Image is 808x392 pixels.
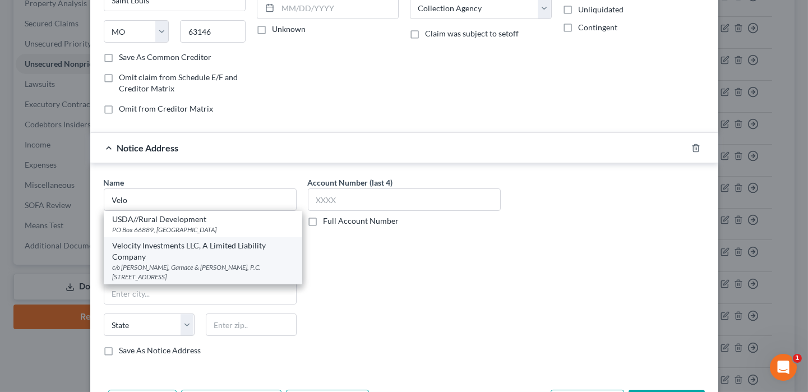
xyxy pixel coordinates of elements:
[119,72,238,93] span: Omit claim from Schedule E/F and Creditor Matrix
[113,262,293,282] div: c/o [PERSON_NAME], Gamace & [PERSON_NAME], P.C. [STREET_ADDRESS]
[273,24,306,35] label: Unknown
[113,214,293,225] div: USDA//Rural Development
[104,178,124,187] span: Name
[119,104,214,113] span: Omit from Creditor Matrix
[308,177,393,188] label: Account Number (last 4)
[426,29,519,38] span: Claim was subject to setoff
[119,52,212,63] label: Save As Common Creditor
[119,345,201,356] label: Save As Notice Address
[113,225,293,234] div: PO Box 66889, [GEOGRAPHIC_DATA]
[206,313,297,336] input: Enter zip..
[104,283,296,305] input: Enter city...
[180,20,246,43] input: Enter zip...
[579,4,624,14] span: Unliquidated
[793,354,802,363] span: 1
[117,142,179,153] span: Notice Address
[770,354,797,381] iframe: Intercom live chat
[308,188,501,211] input: XXXX
[104,188,297,211] input: Search by name...
[113,240,293,262] div: Velocity Investments LLC, A Limited Liability Company
[579,22,618,32] span: Contingent
[324,215,399,227] label: Full Account Number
